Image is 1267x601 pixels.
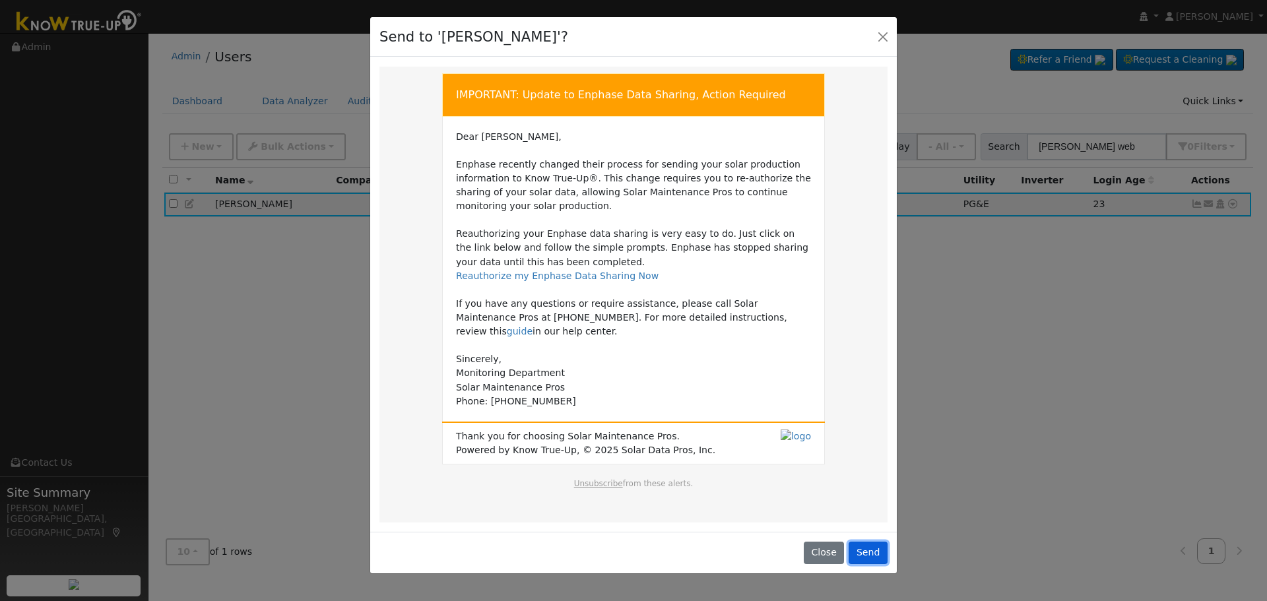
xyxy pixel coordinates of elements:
[804,542,844,564] button: Close
[456,270,659,281] a: Reauthorize my Enphase Data Sharing Now
[443,73,825,116] td: IMPORTANT: Update to Enphase Data Sharing, Action Required
[456,130,811,408] td: Dear [PERSON_NAME], Enphase recently changed their process for sending your solar production info...
[574,479,623,488] a: Unsubscribe
[874,27,892,46] button: Close
[379,26,568,47] h4: Send to '[PERSON_NAME]'?
[507,326,533,336] a: guide
[781,429,811,443] img: logo
[455,478,812,503] td: from these alerts.
[849,542,888,564] button: Send
[456,429,715,457] span: Thank you for choosing Solar Maintenance Pros. Powered by Know True-Up, © 2025 Solar Data Pros, Inc.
